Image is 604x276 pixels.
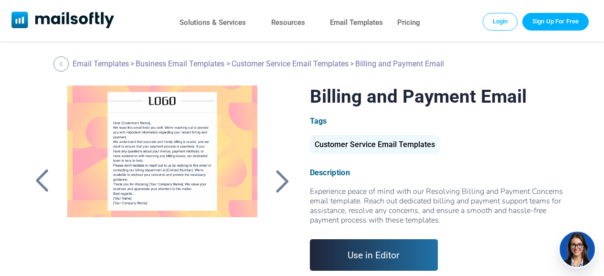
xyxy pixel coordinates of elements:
[522,13,589,30] a: Trial
[310,117,574,126] div: Tags
[310,144,440,148] a: Customer Service Email Templates
[310,85,574,107] h1: Billing and Payment Email
[232,59,349,68] a: Customer Service Email Templates
[73,59,129,68] a: Email Templates
[271,16,305,30] a: Resources
[30,169,54,193] a: Back
[310,168,574,177] div: Description
[310,135,440,154] div: Customer Service Email Templates
[310,186,563,225] span: Experience peace of mind with our Resolving Billing and Payment Concerns email template. Reach ou...
[180,16,246,30] a: Solutions & Services
[136,59,224,68] a: Business Email Templates
[397,16,420,30] a: Pricing
[310,239,438,271] a: Use in Editor
[270,169,294,193] a: Back
[330,16,383,30] a: Email Templates
[53,56,71,72] a: Back
[11,11,114,30] a: Mailsoftly
[483,13,518,30] a: Login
